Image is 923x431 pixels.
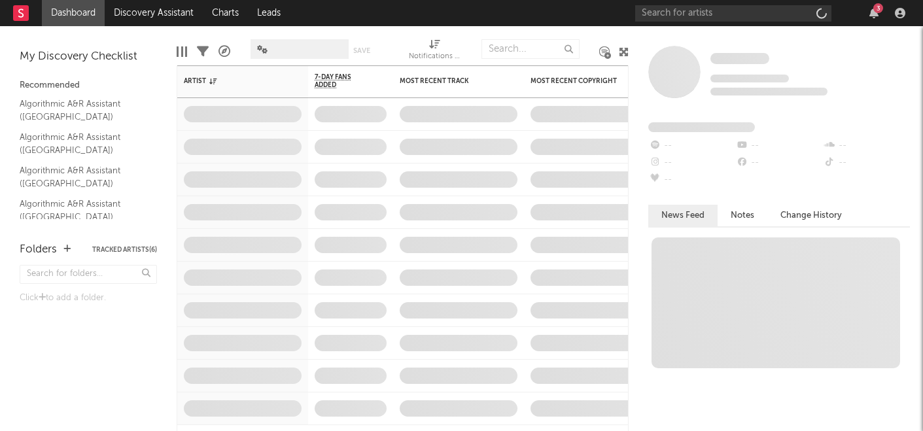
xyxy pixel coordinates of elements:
[288,75,302,88] button: Filter by Artist
[400,77,498,85] div: Most Recent Track
[374,75,387,88] button: Filter by 7-Day Fans Added
[20,49,157,65] div: My Discovery Checklist
[504,75,517,88] button: Filter by Most Recent Track
[635,5,831,22] input: Search for artists
[710,52,769,65] a: Some Artist
[710,75,789,82] span: Tracking Since: [DATE]
[718,205,767,226] button: Notes
[823,137,910,154] div: --
[648,171,735,188] div: --
[823,154,910,171] div: --
[20,97,144,124] a: Algorithmic A&R Assistant ([GEOGRAPHIC_DATA])
[735,154,822,171] div: --
[710,53,769,64] span: Some Artist
[873,3,883,13] div: 3
[648,154,735,171] div: --
[481,39,580,59] input: Search...
[735,137,822,154] div: --
[218,33,230,71] div: A&R Pipeline
[409,49,461,65] div: Notifications (Artist)
[184,77,282,85] div: Artist
[20,265,157,284] input: Search for folders...
[315,73,367,89] span: 7-Day Fans Added
[20,164,144,190] a: Algorithmic A&R Assistant ([GEOGRAPHIC_DATA])
[531,77,629,85] div: Most Recent Copyright
[353,47,370,54] button: Save
[409,33,461,71] div: Notifications (Artist)
[177,33,187,71] div: Edit Columns
[710,88,827,95] span: 0 fans last week
[20,130,144,157] a: Algorithmic A&R Assistant ([GEOGRAPHIC_DATA])
[767,205,855,226] button: Change History
[648,205,718,226] button: News Feed
[20,290,157,306] div: Click to add a folder.
[20,242,57,258] div: Folders
[648,122,755,132] span: Fans Added by Platform
[197,33,209,71] div: Filters
[20,197,144,224] a: Algorithmic A&R Assistant ([GEOGRAPHIC_DATA])
[648,137,735,154] div: --
[869,8,879,18] button: 3
[20,78,157,94] div: Recommended
[92,247,157,253] button: Tracked Artists(6)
